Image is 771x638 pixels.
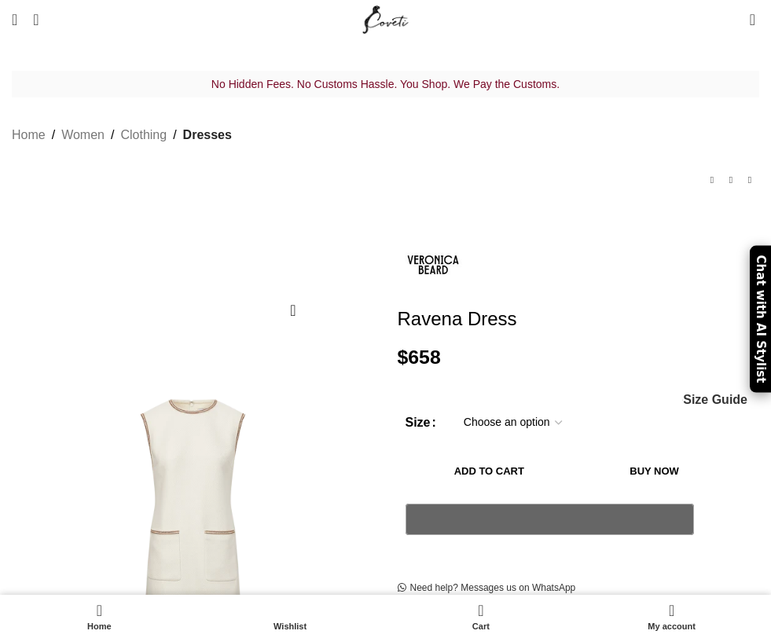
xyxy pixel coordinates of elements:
a: Clothing [120,125,167,145]
button: Buy now [581,455,728,488]
a: Wishlist [195,599,386,634]
img: Veronica Beard [398,229,468,300]
a: Previous product [703,171,721,190]
span: Size Guide [683,394,747,406]
div: My Wishlist [726,4,742,35]
label: Size [406,412,436,433]
a: My account [576,599,767,634]
button: Add to cart [406,455,574,488]
iframe: Secure express checkout frame [402,544,697,550]
span: My account [584,621,759,632]
a: Need help? Messages us on WhatsApp [398,582,576,595]
a: Search [25,4,46,35]
a: 0 Cart [386,599,577,634]
span: Home [12,621,187,632]
a: 0 [742,4,763,35]
span: Cart [394,621,569,632]
a: Open mobile menu [4,4,25,35]
span: 0 [479,599,491,610]
button: Pay with GPay [406,504,694,535]
a: Next product [740,171,759,190]
a: Size Guide [682,394,747,406]
a: Home [12,125,46,145]
nav: Breadcrumb [12,125,232,145]
p: No Hidden Fees. No Customs Hassle. You Shop. We Pay the Customs. [12,74,759,94]
span: Wishlist [203,621,378,632]
bdi: 658 [398,346,441,368]
a: Site logo [359,12,412,25]
h1: Ravena Dress [398,308,760,331]
span: $ [398,346,409,368]
a: Women [61,125,105,145]
a: Home [4,599,195,634]
div: My cart [386,599,577,634]
a: Dresses [183,125,232,145]
div: My wishlist [195,599,386,634]
span: 0 [751,8,762,20]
